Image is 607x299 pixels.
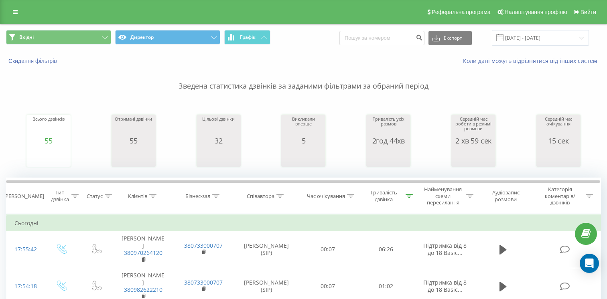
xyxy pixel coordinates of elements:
a: 380970264120 [124,249,162,257]
span: Вхідні [19,34,34,40]
div: Тривалість усіх розмов [368,117,408,137]
td: [PERSON_NAME] (SIP) [234,231,299,268]
div: 55 [32,137,65,145]
div: Тип дзвінка [51,190,69,203]
span: Графік [240,34,256,40]
button: Директор [115,30,220,44]
a: 380982622210 [124,286,162,293]
td: 06:26 [357,231,415,268]
div: Цільові дзвінки [202,117,234,137]
a: Коли дані можуть відрізнятися від інших систем [463,57,601,65]
span: Реферальна програма [432,9,491,15]
font: Експорт [444,35,462,41]
div: Статус [87,193,103,200]
div: 2год 44хв [368,137,408,145]
span: Підтримка від 8 до 18 Basic... [423,279,467,293]
div: 15 сек [538,137,579,145]
td: Сьогодні [6,215,601,231]
div: 5 [283,137,323,145]
span: Вийти [581,9,596,15]
div: Найменування схеми пересилання [422,186,464,206]
div: 32 [202,137,234,145]
div: [PERSON_NAME] [4,193,44,200]
font: 17:54:18 [14,282,37,290]
div: Клієнтів [128,193,147,200]
button: Скидання фільтрів [6,57,61,65]
div: Отримані дзвінки [115,117,152,137]
div: Середній час роботи в режимі розмови [453,117,493,137]
button: Експорт [428,31,472,45]
div: Тривалість дзвінка [364,190,404,203]
td: 00:07 [299,231,357,268]
div: Співавтора [247,193,274,200]
div: Всього дзвінків [32,117,65,137]
div: Відкрийте Intercom Messenger [580,254,599,273]
font: Директор [130,34,154,40]
p: Зведена статистика дзвінків за заданими фільтрами за обраний період [6,65,601,91]
font: 17:55:42 [14,245,37,253]
span: Налаштування профілю [505,9,567,15]
font: [PERSON_NAME] [122,271,164,286]
font: [PERSON_NAME] [122,234,164,249]
div: Бізнес-зал [185,193,210,200]
div: Категорія коментарів/дзвінків [537,186,584,206]
div: Викликали вперше [283,117,323,137]
div: 2 хв 59 сек [453,137,493,145]
div: Середній час очікування [538,117,579,137]
span: Підтримка від 8 до 18 Basic... [423,242,467,257]
a: 380733000707 [184,279,223,286]
div: 55 [115,137,152,145]
button: Вхідні [6,30,111,44]
a: 380733000707 [184,242,223,249]
div: Аудіозапис розмови [483,190,529,203]
button: Графік [224,30,270,44]
input: Пошук за номером [339,31,424,45]
div: Час очікування [307,193,345,200]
